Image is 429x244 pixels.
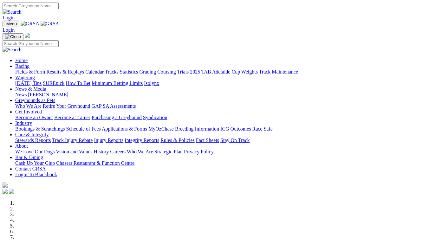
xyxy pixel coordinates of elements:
div: Care & Integrity [15,138,426,143]
a: History [94,149,109,154]
a: Bookings & Scratchings [15,126,65,132]
a: Injury Reports [94,138,123,143]
img: GRSA [41,21,59,27]
a: Become an Owner [15,115,53,120]
a: Isolynx [144,80,159,86]
a: We Love Our Dogs [15,149,55,154]
a: Privacy Policy [184,149,214,154]
div: News & Media [15,92,426,98]
a: Careers [110,149,126,154]
a: Login [3,15,15,20]
a: Become a Trainer [54,115,90,120]
a: Weights [241,69,258,74]
a: Track Injury Rebate [52,138,93,143]
a: Results & Replays [46,69,84,74]
a: SUREpick [43,80,64,86]
div: Wagering [15,80,426,86]
a: Track Maintenance [259,69,298,74]
a: Get Involved [15,109,42,114]
a: Rules & Policies [160,138,195,143]
span: Menu [6,22,17,26]
a: News & Media [15,86,46,92]
div: Greyhounds as Pets [15,103,426,109]
a: Schedule of Fees [66,126,101,132]
a: Statistics [120,69,138,74]
a: Calendar [85,69,104,74]
a: Bar & Dining [15,155,43,160]
img: Search [3,47,22,53]
img: twitter.svg [9,189,14,194]
input: Search [3,40,59,47]
a: GAP SA Assessments [92,103,136,109]
a: Wagering [15,75,35,80]
a: 2025 TAB Adelaide Cup [190,69,240,74]
div: Get Involved [15,115,426,120]
button: Toggle navigation [3,21,19,27]
a: Breeding Information [175,126,219,132]
a: Cash Up Your Club [15,160,55,166]
a: Contact GRSA [15,166,46,171]
img: logo-grsa-white.png [25,33,30,38]
a: Racing [15,63,29,69]
a: [PERSON_NAME] [28,92,68,97]
a: Who We Are [15,103,42,109]
a: Trials [177,69,189,74]
a: Stewards Reports [15,138,51,143]
button: Toggle navigation [3,33,23,40]
a: Who We Are [127,149,153,154]
a: Integrity Reports [125,138,159,143]
a: Tracks [105,69,119,74]
a: Fields & Form [15,69,45,74]
a: ICG Outcomes [220,126,251,132]
a: Login [3,27,15,33]
a: Fact Sheets [196,138,219,143]
a: Grading [140,69,156,74]
img: logo-grsa-white.png [3,183,8,188]
img: Close [5,34,21,39]
a: Care & Integrity [15,132,49,137]
a: Home [15,58,28,63]
a: Vision and Values [56,149,92,154]
a: Industry [15,120,32,126]
a: How To Bet [66,80,91,86]
a: MyOzChase [148,126,174,132]
input: Search [3,3,59,9]
a: Greyhounds as Pets [15,98,55,103]
a: Retire Your Greyhound [43,103,90,109]
a: Minimum Betting Limits [92,80,143,86]
a: Purchasing a Greyhound [92,115,142,120]
img: facebook.svg [3,189,8,194]
a: Applications & Forms [102,126,147,132]
a: Chasers Restaurant & Function Centre [56,160,134,166]
a: Stay On Track [220,138,250,143]
a: Login To Blackbook [15,172,57,177]
a: Coursing [157,69,176,74]
a: News [15,92,27,97]
a: About [15,143,28,149]
a: Strategic Plan [154,149,183,154]
div: Racing [15,69,426,75]
div: About [15,149,426,155]
div: Industry [15,126,426,132]
a: [DATE] Tips [15,80,42,86]
div: Bar & Dining [15,160,426,166]
img: GRSA [21,21,39,27]
a: Race Safe [252,126,272,132]
a: Syndication [143,115,167,120]
img: Search [3,9,22,15]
